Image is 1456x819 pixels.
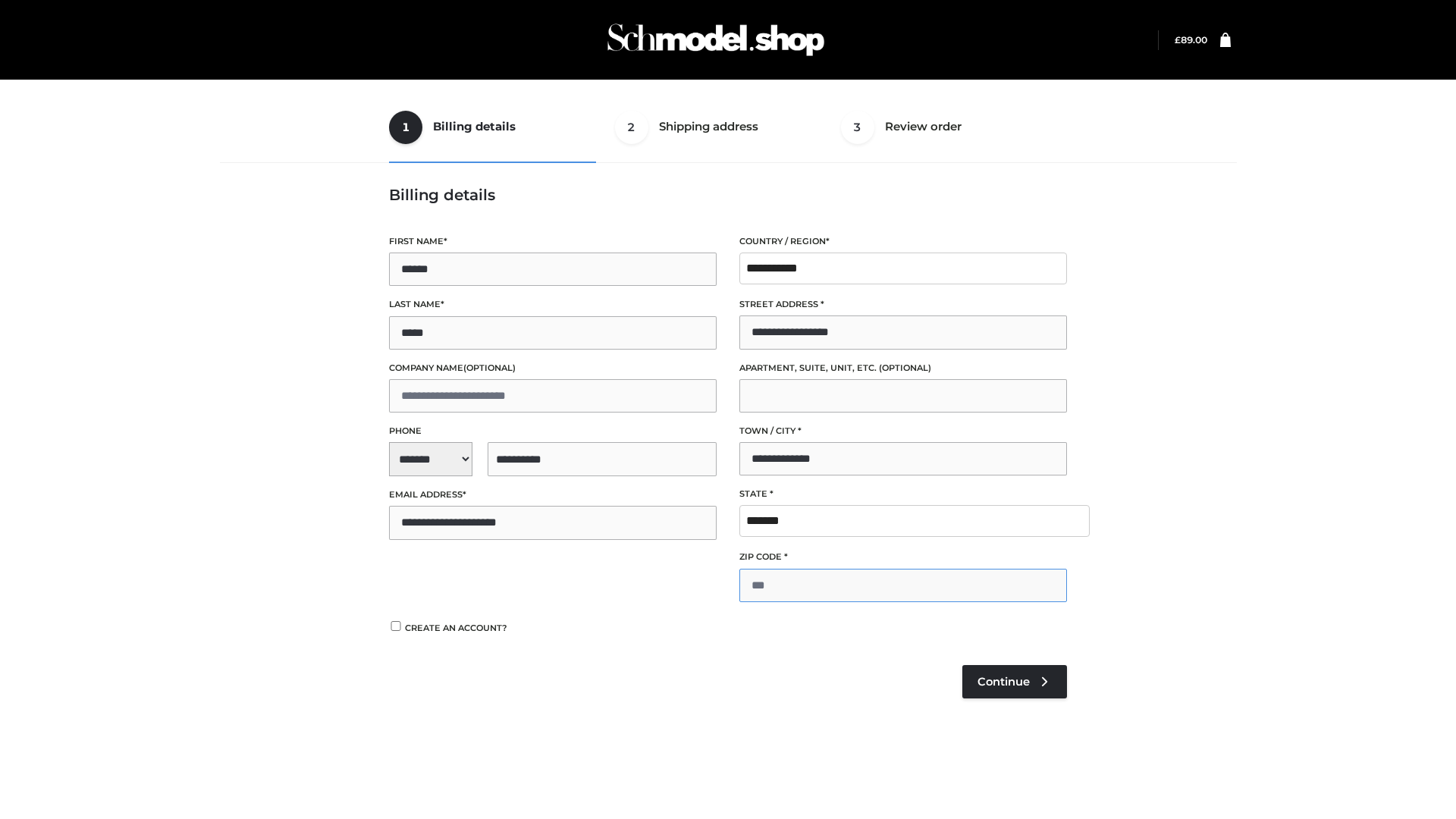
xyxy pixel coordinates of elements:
span: Continue [977,675,1030,689]
label: Apartment, suite, unit, etc. [739,361,1067,375]
label: Town / City [739,424,1067,438]
span: (optional) [879,362,931,373]
a: Continue [962,665,1067,698]
input: Create an account? [389,621,403,631]
img: Schmodel Admin 964 [602,10,830,70]
label: Phone [389,424,717,438]
a: £89.00 [1175,34,1207,45]
label: First name [389,234,717,249]
label: Country / Region [739,234,1067,249]
label: Email address [389,488,717,502]
span: Create an account? [405,623,507,633]
span: £ [1175,34,1181,45]
label: Company name [389,361,717,375]
h3: Billing details [389,186,1067,204]
label: State [739,487,1067,501]
label: ZIP Code [739,550,1067,564]
label: Street address [739,297,1067,312]
label: Last name [389,297,717,312]
bdi: 89.00 [1175,34,1207,45]
span: (optional) [463,362,516,373]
